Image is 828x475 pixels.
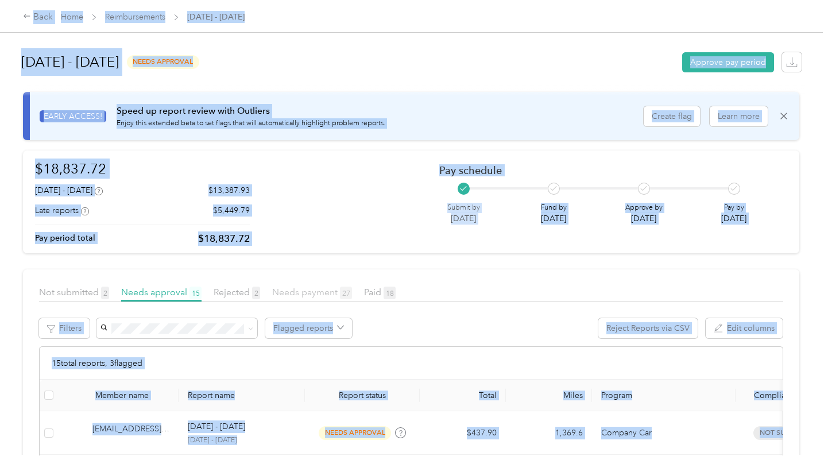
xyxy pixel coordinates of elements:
span: EARLY ACCESS! [40,110,106,122]
p: [DATE] [721,213,746,225]
p: Submit by [447,203,480,213]
div: Total [429,391,497,400]
th: Report name [179,380,305,411]
p: [DATE] - [DATE] [188,420,245,433]
span: needs approval [319,426,391,439]
button: Learn more [710,106,768,126]
div: 15 total reports, 3 flagged [40,347,783,380]
h1: [DATE] - [DATE] [21,48,119,76]
span: needs approval [127,55,199,68]
span: 15 [189,287,202,299]
td: 1,369.6 [506,411,592,455]
button: Reject Reports via CSV [598,318,698,338]
span: Not submitted [39,287,109,298]
p: Enjoy this extended beta to set flags that will automatically highlight problem reports. [117,118,385,129]
div: [DATE] - [DATE] [35,184,103,196]
p: Approve by [625,203,663,213]
a: Reimbursements [105,12,165,22]
td: Company Car [592,411,736,455]
p: $5,449.79 [213,204,250,217]
h1: $18,837.72 [35,159,250,179]
span: 2 [101,287,109,299]
span: 18 [384,287,396,299]
h2: Pay schedule [439,164,767,176]
p: [DATE] - [DATE] [188,435,296,446]
th: Program [592,380,736,411]
div: Miles [515,391,583,400]
p: [DATE] [541,213,567,225]
th: Member name [58,380,179,411]
div: [EMAIL_ADDRESS][DOMAIN_NAME] [92,423,169,443]
button: Edit columns [706,318,783,338]
span: Report status [314,391,411,400]
button: Approve pay period [682,52,774,72]
span: [DATE] - [DATE] [187,11,245,23]
p: $13,387.93 [208,184,250,196]
div: Late reports [35,204,89,217]
span: Paid [364,287,396,298]
p: Fund by [541,203,567,213]
span: Rejected [214,287,260,298]
p: Pay by [721,203,746,213]
p: [DATE] [447,213,480,225]
button: Create flag [644,106,700,126]
a: Home [61,12,83,22]
td: $437.90 [420,411,506,455]
p: $18,837.72 [198,231,250,246]
button: Filters [39,318,90,338]
span: Not submitted [753,426,821,439]
span: Needs payment [272,287,352,298]
div: Back [23,10,53,24]
span: 2 [252,287,260,299]
div: Member name [95,391,169,400]
span: 27 [340,287,352,299]
p: Speed up report review with Outliers [117,104,385,118]
p: Pay period total [35,232,95,244]
span: Needs approval [121,287,202,298]
button: Flagged reports [265,318,352,338]
p: Company Car [601,427,726,439]
p: [DATE] [625,213,663,225]
iframe: Everlance-gr Chat Button Frame [764,411,828,475]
